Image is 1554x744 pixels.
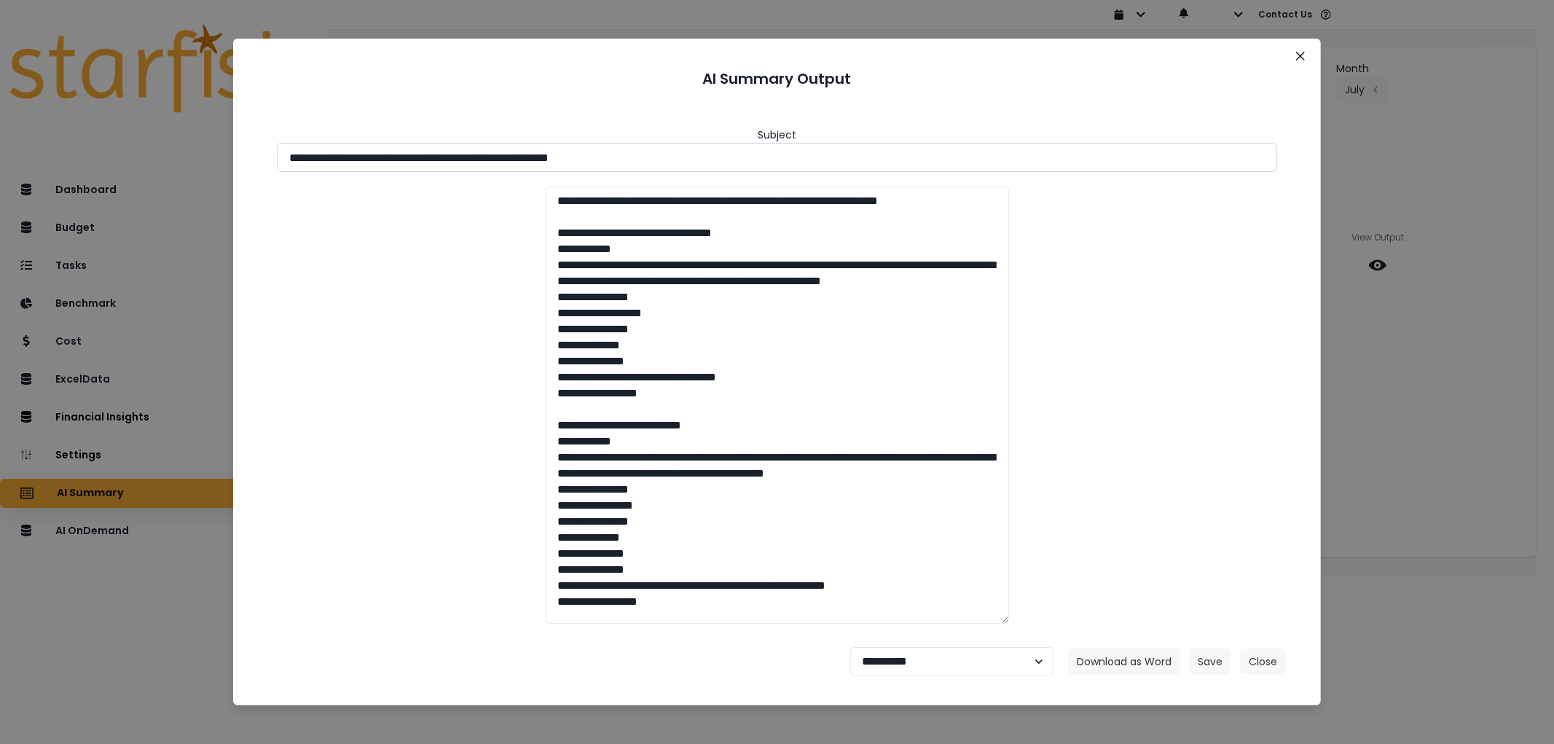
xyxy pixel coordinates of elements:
button: Save [1189,649,1231,675]
header: AI Summary Output [251,56,1303,101]
button: Download as Word [1068,649,1180,675]
header: Subject [758,128,796,143]
button: Close [1240,649,1286,675]
button: Close [1289,44,1312,68]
